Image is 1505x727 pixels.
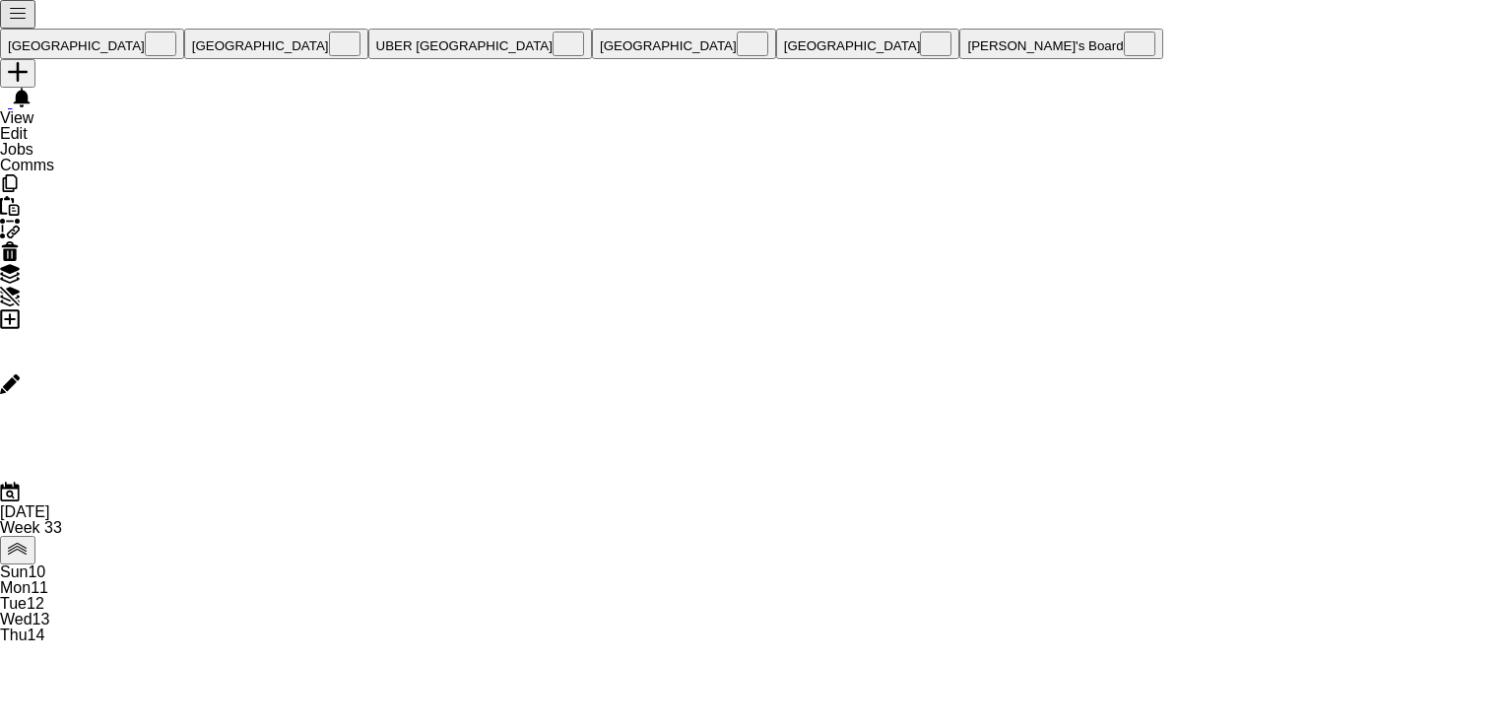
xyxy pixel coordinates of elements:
[28,563,45,580] span: 10
[592,29,776,59] button: [GEOGRAPHIC_DATA]
[368,29,592,59] button: UBER [GEOGRAPHIC_DATA]
[33,611,50,628] span: 13
[27,595,44,612] span: 12
[184,29,368,59] button: [GEOGRAPHIC_DATA]
[31,579,48,596] span: 11
[28,627,45,643] span: 14
[959,29,1162,59] button: [PERSON_NAME]'s Board
[776,29,960,59] button: [GEOGRAPHIC_DATA]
